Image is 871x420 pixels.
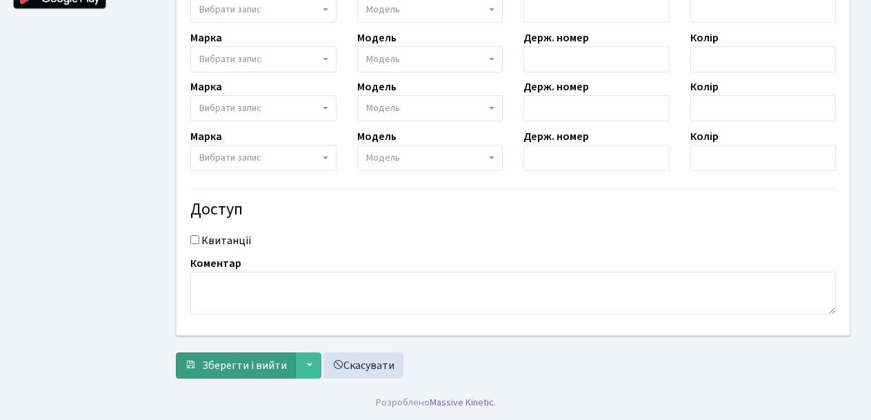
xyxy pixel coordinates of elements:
label: Марка [190,128,222,145]
label: Колір [690,79,719,95]
label: Марка [190,79,222,95]
span: Вибрати запис [199,101,261,115]
span: Вибрати запис [199,52,261,66]
a: Скасувати [323,352,403,379]
label: Квитанції [201,232,252,249]
span: Модель [366,3,400,17]
span: Зберегти і вийти [202,358,287,373]
button: Зберегти і вийти [176,352,296,379]
label: Модель [357,30,397,46]
label: Держ. номер [523,79,589,95]
label: Модель [357,79,397,95]
label: Колір [690,30,719,46]
label: Держ. номер [523,128,589,145]
div: Розроблено . [376,395,496,410]
span: Модель [366,52,400,66]
span: Модель [366,151,400,165]
span: Вибрати запис [199,3,261,17]
h4: Доступ [190,200,836,220]
label: Модель [357,128,397,145]
label: Колір [690,128,719,145]
a: Massive Kinetic [430,395,494,410]
label: Коментар [190,255,241,272]
span: Вибрати запис [199,151,261,165]
span: Модель [366,101,400,115]
label: Держ. номер [523,30,589,46]
label: Марка [190,30,222,46]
